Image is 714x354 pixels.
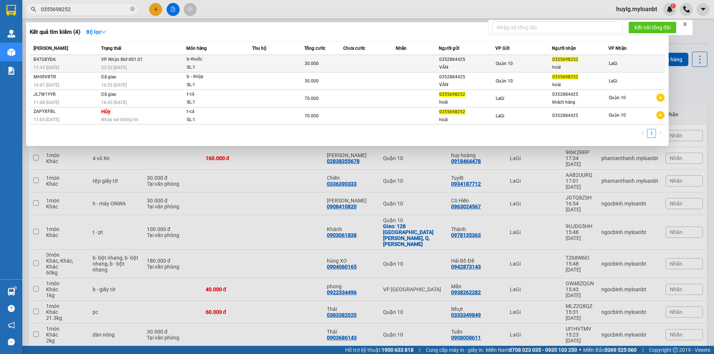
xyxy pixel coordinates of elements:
div: 0352884425 [552,91,608,98]
span: notification [8,322,15,329]
div: 0352884425 [552,112,608,120]
span: Tổng cước [304,46,325,51]
span: VP Gửi [495,46,509,51]
span: 30.000 [305,61,319,66]
sup: 1 [14,287,16,289]
div: t-cá [187,90,242,98]
div: JL7W1YYR [33,91,99,98]
div: SL: 1 [187,116,242,124]
span: search [31,7,36,12]
span: 0355698252 [439,92,465,97]
div: t-cá [187,108,242,116]
span: 17:43 [DATE] [33,65,59,70]
span: Nhãn [396,46,406,51]
span: 0355698252 [552,74,578,79]
div: hoài [439,116,495,124]
li: 1 [647,129,656,138]
div: SL: 1 [187,64,242,72]
span: LaGi [496,96,504,101]
div: b - thiệp [187,73,242,81]
span: Quận 10 [496,78,513,84]
span: down [101,29,106,35]
span: 11:04 [DATE] [33,117,59,122]
span: right [658,131,663,135]
span: 30.000 [305,78,319,84]
div: hoài [552,64,608,71]
span: LaGi [609,78,617,84]
span: plus-circle [656,111,665,119]
div: SL: 1 [187,81,242,89]
span: Trạng thái [101,46,121,51]
span: 16:45 [DATE] [101,100,127,105]
span: plus-circle [656,94,665,102]
span: Người gửi [439,46,459,51]
img: solution-icon [7,67,15,75]
li: Next Page [656,129,665,138]
div: VÂN [439,64,495,71]
span: Thu hộ [252,46,266,51]
a: 1 [647,129,656,137]
div: ZAPYXFBL [33,108,99,116]
span: Người nhận [552,46,576,51]
li: Previous Page [638,129,647,138]
span: question-circle [8,305,15,312]
span: message [8,338,15,345]
div: 0352884425 [439,56,495,64]
div: B47G8YDA [33,56,99,64]
span: 16:01 [DATE] [33,82,59,88]
span: 16:55 [DATE] [101,82,127,88]
img: warehouse-icon [7,48,15,56]
span: Quận 10 [609,95,626,100]
button: Kết nối tổng đài [628,22,676,33]
div: hoài [552,81,608,89]
strong: Hủy [101,108,110,114]
img: logo-vxr [6,5,16,16]
span: Kết nối tổng đài [634,23,670,32]
span: 11:08 [DATE] [33,100,59,105]
input: Tìm tên, số ĐT hoặc mã đơn [41,5,129,13]
div: khách hàng [552,98,608,106]
span: 70.000 [305,113,319,118]
span: close [682,22,688,27]
span: Chưa cước [343,46,365,51]
div: VÂN [439,81,495,89]
div: 0352884425 [439,73,495,81]
h3: Kết quả tìm kiếm ( 4 ) [30,28,80,36]
div: hoài [439,98,495,106]
span: LaGi [609,61,617,66]
span: Món hàng [186,46,207,51]
span: left [640,131,645,135]
span: Đã giao [101,92,116,97]
span: VP Nhận 86f-001.01 [101,57,143,62]
span: Quận 10 [496,61,513,66]
span: 0355698252 [439,109,465,114]
span: Quận 10 [609,113,626,118]
img: warehouse-icon [7,30,15,38]
input: Nhập số tổng đài [492,22,623,33]
span: 23:20 [DATE] [101,65,127,70]
button: left [638,129,647,138]
span: close-circle [130,7,135,11]
span: LaGi [496,113,504,118]
button: right [656,129,665,138]
span: 0355698252 [552,57,578,62]
div: b-thuốc [187,55,242,64]
span: Nhập sai thông tin [101,117,138,122]
span: VP Nhận [608,46,627,51]
strong: Bộ lọc [86,29,106,35]
span: close-circle [130,6,135,13]
div: SL: 1 [187,98,242,107]
span: [PERSON_NAME] [33,46,68,51]
div: MHI9VRTR [33,73,99,81]
button: Bộ lọcdown [80,26,112,38]
img: warehouse-icon [7,288,15,296]
span: Đã giao [101,74,116,79]
span: 70.000 [305,96,319,101]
